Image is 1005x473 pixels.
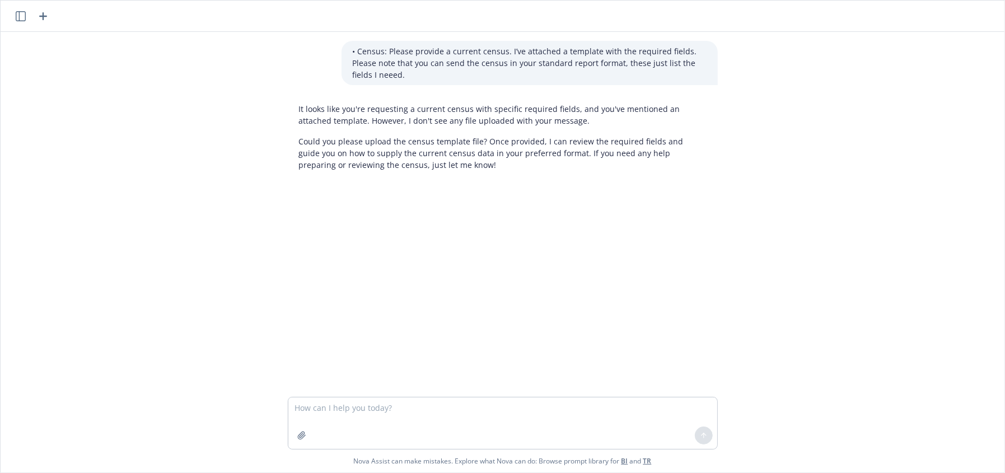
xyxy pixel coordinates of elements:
p: It looks like you're requesting a current census with specific required fields, and you've mentio... [299,103,707,127]
p: Could you please upload the census template file? Once provided, I can review the required fields... [299,135,707,171]
span: Nova Assist can make mistakes. Explore what Nova can do: Browse prompt library for and [5,449,1000,472]
a: TR [643,456,652,466]
p: • Census: Please provide a current census. I’ve attached a template with the required fields. Ple... [353,45,707,81]
a: BI [621,456,628,466]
